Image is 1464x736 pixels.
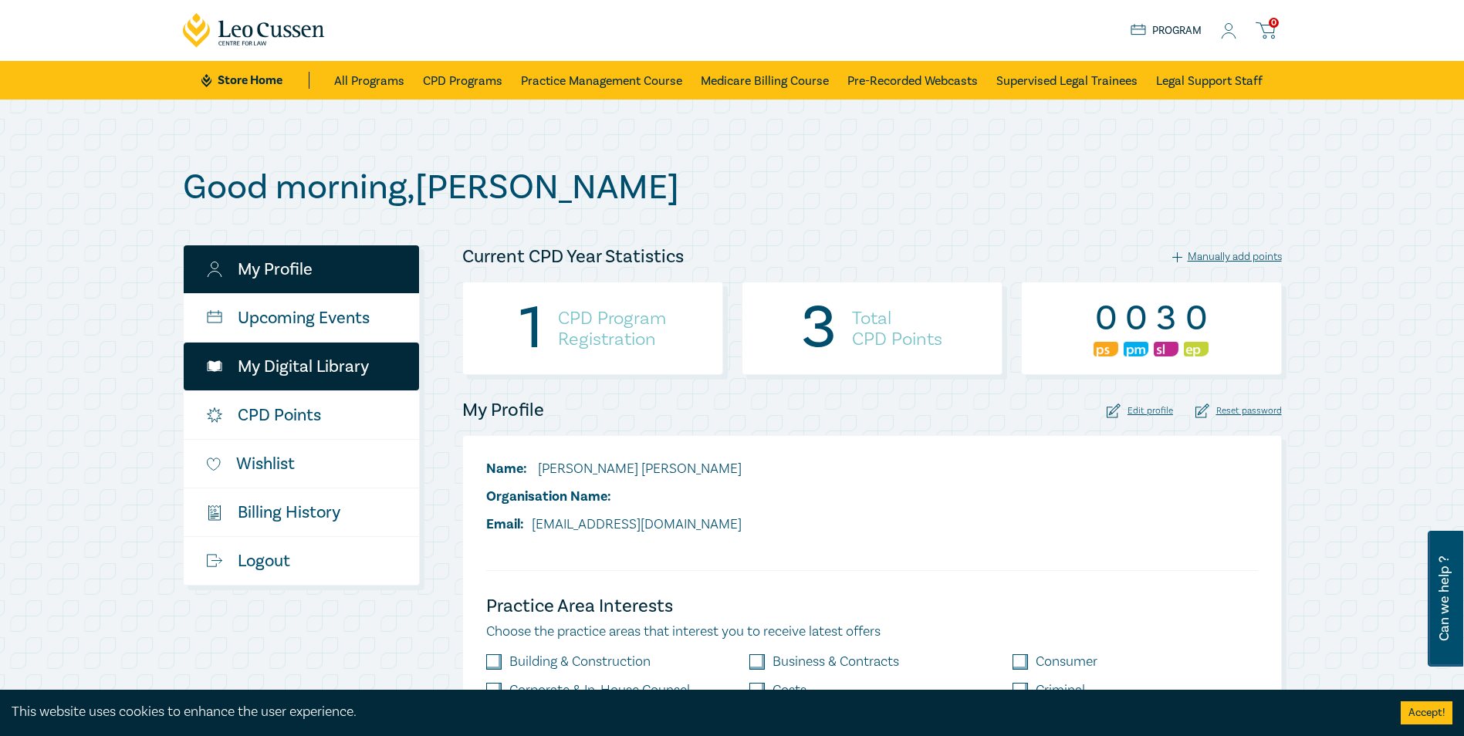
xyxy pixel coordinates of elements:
a: CPD Programs [423,61,502,100]
a: Store Home [201,72,309,89]
h4: Total CPD Points [852,308,942,349]
a: Program [1131,22,1202,39]
div: 3 [801,309,837,349]
h4: Practice Area Interests [486,594,1258,619]
div: This website uses cookies to enhance the user experience. [12,702,1378,722]
a: Legal Support Staff [1156,61,1263,100]
a: Pre-Recorded Webcasts [847,61,978,100]
h1: Good morning , [PERSON_NAME] [183,167,1282,208]
span: Can we help ? [1437,540,1452,657]
h4: My Profile [462,398,544,423]
a: My Profile [184,245,419,293]
a: Logout [184,537,419,585]
tspan: $ [210,508,213,515]
span: 0 [1269,18,1279,28]
li: [PERSON_NAME] [PERSON_NAME] [486,459,742,479]
h4: Current CPD Year Statistics [462,245,684,269]
label: Consumer [1036,654,1097,670]
label: Criminal [1036,683,1085,698]
span: Name: [486,460,527,478]
div: Manually add points [1172,250,1282,264]
a: Upcoming Events [184,294,419,342]
div: 0 [1124,299,1148,339]
a: Supervised Legal Trainees [996,61,1138,100]
span: Organisation Name: [486,488,611,505]
a: Wishlist [184,440,419,488]
div: 0 [1184,299,1209,339]
div: Edit profile [1107,403,1173,418]
div: 1 [519,309,543,349]
span: Email: [486,515,524,533]
img: Substantive Law [1154,342,1178,356]
label: Corporate & In-House Counsel [509,683,690,698]
p: Choose the practice areas that interest you to receive latest offers [486,622,1258,642]
img: Ethics & Professional Responsibility [1184,342,1209,356]
a: CPD Points [184,391,419,439]
a: $Billing History [184,488,419,536]
div: 0 [1094,299,1118,339]
label: Costs [773,683,806,698]
h4: CPD Program Registration [558,308,666,349]
img: Professional Skills [1094,342,1118,356]
label: Building & Construction [509,654,651,670]
a: My Digital Library [184,343,419,390]
button: Accept cookies [1401,701,1452,724]
div: Reset password [1195,403,1282,418]
li: [EMAIL_ADDRESS][DOMAIN_NAME] [486,515,742,535]
a: All Programs [334,61,404,100]
img: Practice Management & Business Skills [1124,342,1148,356]
label: Business & Contracts [773,654,899,670]
a: Medicare Billing Course [701,61,829,100]
div: 3 [1154,299,1178,339]
a: Practice Management Course [521,61,682,100]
